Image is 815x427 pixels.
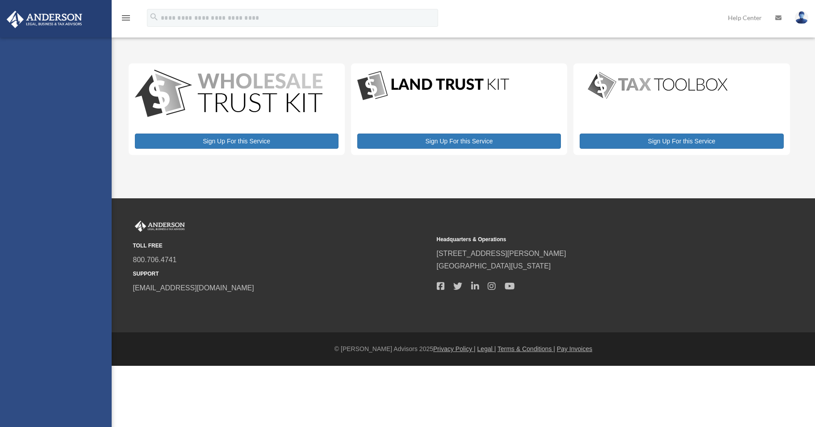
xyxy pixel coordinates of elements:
[121,13,131,23] i: menu
[133,284,254,292] a: [EMAIL_ADDRESS][DOMAIN_NAME]
[477,345,496,352] a: Legal |
[4,11,85,28] img: Anderson Advisors Platinum Portal
[497,345,555,352] a: Terms & Conditions |
[580,134,783,149] a: Sign Up For this Service
[580,70,736,101] img: taxtoolbox_new-1.webp
[433,345,476,352] a: Privacy Policy |
[135,134,339,149] a: Sign Up For this Service
[437,235,734,244] small: Headquarters & Operations
[133,221,187,232] img: Anderson Advisors Platinum Portal
[557,345,592,352] a: Pay Invoices
[149,12,159,22] i: search
[135,70,322,119] img: WS-Trust-Kit-lgo-1.jpg
[357,70,509,102] img: LandTrust_lgo-1.jpg
[133,269,430,279] small: SUPPORT
[437,262,551,270] a: [GEOGRAPHIC_DATA][US_STATE]
[133,256,177,264] a: 800.706.4741
[133,241,430,251] small: TOLL FREE
[121,16,131,23] a: menu
[112,343,815,355] div: © [PERSON_NAME] Advisors 2025
[437,250,566,257] a: [STREET_ADDRESS][PERSON_NAME]
[357,134,561,149] a: Sign Up For this Service
[795,11,808,24] img: User Pic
